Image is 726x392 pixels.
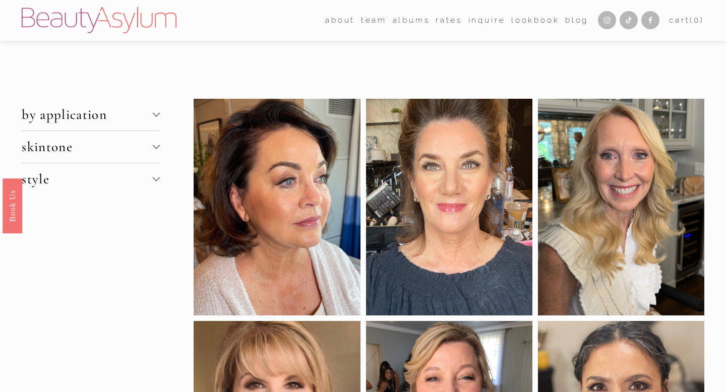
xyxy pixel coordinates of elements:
[393,13,430,28] a: albums
[565,13,588,28] a: Blog
[511,13,560,28] a: Lookbook
[325,14,355,27] span: about
[598,11,616,29] a: Instagram
[22,99,159,130] button: by application
[22,139,152,155] span: skintone
[3,178,22,233] a: Book Us
[436,13,462,28] a: Rates
[641,11,659,29] a: Facebook
[22,131,159,163] button: skintone
[690,16,704,25] span: ( )
[22,106,152,123] span: by application
[22,171,152,187] span: style
[361,14,387,27] span: team
[694,16,700,25] span: 0
[325,13,355,28] a: folder dropdown
[468,13,506,28] a: Inquire
[22,7,176,33] img: Beauty Asylum | Bridal Hair &amp; Makeup Charlotte &amp; Atlanta
[669,14,704,27] a: 0 items in cart
[22,163,159,195] button: style
[361,13,387,28] a: folder dropdown
[620,11,638,29] a: TikTok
